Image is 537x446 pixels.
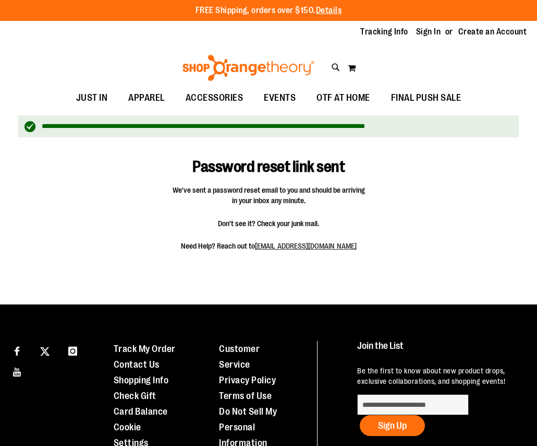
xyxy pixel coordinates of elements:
[360,26,408,38] a: Tracking Info
[264,86,296,110] span: EVENTS
[114,375,169,385] a: Shopping Info
[175,86,254,110] a: ACCESSORIES
[186,86,243,110] span: ACCESSORIES
[196,5,342,17] p: FREE Shipping, orders over $150.
[357,341,520,360] h4: Join the List
[255,242,357,250] a: [EMAIL_ADDRESS][DOMAIN_NAME]
[219,344,260,370] a: Customer Service
[391,86,461,110] span: FINAL PUSH SALE
[253,86,306,110] a: EVENTS
[172,241,365,251] span: Need Help? Reach out to
[64,341,82,359] a: Visit our Instagram page
[316,6,342,15] a: Details
[306,86,381,110] a: OTF AT HOME
[360,415,425,436] button: Sign Up
[118,86,175,110] a: APPAREL
[76,86,108,110] span: JUST IN
[219,391,272,401] a: Terms of Use
[219,375,276,385] a: Privacy Policy
[381,86,472,110] a: FINAL PUSH SALE
[181,55,316,81] img: Shop Orangetheory
[357,394,468,415] input: enter email
[114,344,176,354] a: Track My Order
[40,347,50,356] img: Twitter
[8,341,26,359] a: Visit our Facebook page
[147,143,390,176] h1: Password reset link sent
[416,26,441,38] a: Sign In
[458,26,527,38] a: Create an Account
[378,420,407,431] span: Sign Up
[114,391,168,417] a: Check Gift Card Balance
[66,86,118,110] a: JUST IN
[8,362,26,380] a: Visit our Youtube page
[172,218,365,229] span: Don't see it? Check your junk mail.
[357,366,520,386] p: Be the first to know about new product drops, exclusive collaborations, and shopping events!
[114,359,160,370] a: Contact Us
[128,86,165,110] span: APPAREL
[172,185,365,206] span: We've sent a password reset email to you and should be arriving in your inbox any minute.
[36,341,54,359] a: Visit our X page
[316,86,370,110] span: OTF AT HOME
